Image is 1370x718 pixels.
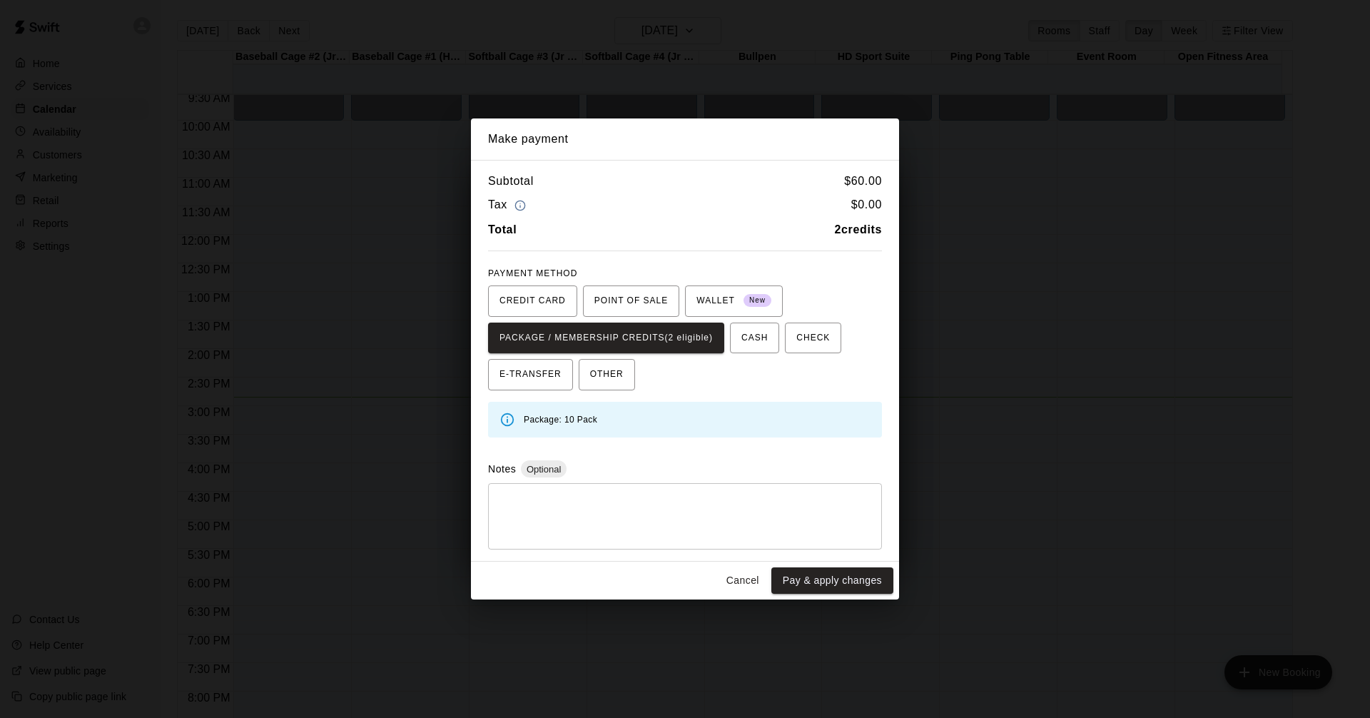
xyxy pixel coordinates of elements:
[741,327,768,350] span: CASH
[488,285,577,317] button: CREDIT CARD
[851,196,882,215] h6: $ 0.00
[524,415,597,425] span: Package: 10 Pack
[771,567,893,594] button: Pay & apply changes
[488,359,573,390] button: E-TRANSFER
[499,290,566,313] span: CREDIT CARD
[720,567,766,594] button: Cancel
[488,323,724,354] button: PACKAGE / MEMBERSHIP CREDITS(2 eligible)
[835,223,883,236] b: 2 credits
[488,463,516,475] label: Notes
[796,327,830,350] span: CHECK
[696,290,771,313] span: WALLET
[499,363,562,386] span: E-TRANSFER
[785,323,841,354] button: CHECK
[488,196,529,215] h6: Tax
[521,464,567,475] span: Optional
[579,359,635,390] button: OTHER
[583,285,679,317] button: POINT OF SALE
[730,323,779,354] button: CASH
[844,172,882,191] h6: $ 60.00
[590,363,624,386] span: OTHER
[488,268,577,278] span: PAYMENT METHOD
[744,291,771,310] span: New
[488,223,517,236] b: Total
[685,285,783,317] button: WALLET New
[471,118,899,160] h2: Make payment
[499,327,713,350] span: PACKAGE / MEMBERSHIP CREDITS (2 eligible)
[594,290,668,313] span: POINT OF SALE
[488,172,534,191] h6: Subtotal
